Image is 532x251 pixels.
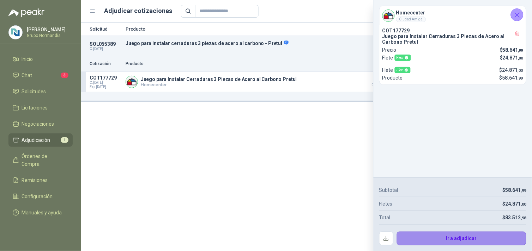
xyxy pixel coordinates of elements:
p: $ [500,54,523,62]
span: Adjudicación [22,136,50,144]
p: [PERSON_NAME] [27,27,71,32]
span: Remisiones [22,176,48,184]
span: ,99 [518,76,523,81]
span: ,99 [518,48,523,53]
span: Inicio [22,55,33,63]
p: Flete [382,54,411,62]
span: Negociaciones [22,120,54,128]
span: 58.641 [502,75,523,81]
img: Logo peakr [8,8,44,17]
span: 58.641 [506,187,526,193]
h1: Adjudicar cotizaciones [104,6,173,16]
a: Adjudicación1 [8,133,73,147]
a: Órdenes de Compra [8,150,73,171]
span: Exp: [DATE] [90,85,121,89]
span: ,00 [518,68,523,73]
p: COT177729 [382,28,523,33]
p: Homecenter [141,82,297,87]
p: Precio [382,46,397,54]
div: Flex [395,55,411,61]
span: ,99 [521,188,526,193]
p: $ [503,186,526,194]
p: Total [379,214,391,221]
span: 24.871 [506,201,526,207]
span: Crédito 30 días [361,83,397,87]
span: Órdenes de Compra [22,152,66,168]
p: Grupo Normandía [27,33,71,38]
span: Configuración [22,193,53,200]
span: Solicitudes [22,88,46,95]
p: Juego para instalar cerraduras 3 piezas de acero al carbono - Pretul [126,40,422,46]
p: Producto [126,27,422,31]
span: Chat [22,71,32,79]
span: 58.641 [503,47,523,53]
p: Producto [126,61,357,67]
p: COT177729 [90,75,121,81]
p: $ [500,46,523,54]
button: Ir a adjudicar [397,232,527,246]
p: Fletes [379,200,393,208]
a: Inicio [8,52,73,66]
img: Company Logo [126,76,138,88]
span: ,98 [521,216,526,220]
p: Cotización [90,61,121,67]
a: Solicitudes [8,85,73,98]
span: ,00 [518,56,523,61]
img: Company Logo [9,26,22,39]
a: Licitaciones [8,101,73,114]
p: $ [500,74,523,82]
p: Producto [382,74,403,82]
a: Negociaciones [8,117,73,131]
a: Remisiones [8,174,73,187]
span: 24.871 [503,55,523,61]
p: Juego para Instalar Cerraduras 3 Piezas de Acero al Carbono Pretul [382,33,523,45]
span: C: [DATE] [90,81,121,85]
a: Chat3 [8,69,73,82]
p: $ [500,66,523,74]
span: Licitaciones [22,104,48,112]
p: $ [503,214,526,221]
p: Subtotal [379,186,398,194]
span: 24.871 [502,67,523,73]
span: ,00 [521,202,526,207]
span: Manuales y ayuda [22,209,62,217]
p: Solicitud [90,27,121,31]
p: SOL055389 [90,41,121,47]
p: Juego para Instalar Cerraduras 3 Piezas de Acero al Carbono Pretul [141,76,297,82]
span: 3 [61,73,68,78]
a: Configuración [8,190,73,203]
p: Precio [361,61,397,67]
p: $ 58.642 [361,75,397,87]
a: Manuales y ayuda [8,206,73,219]
p: Flete [382,66,411,74]
p: $ [503,200,526,208]
span: 83.512 [506,215,526,220]
div: Flex [395,67,411,73]
p: C: [DATE] [90,47,121,51]
span: 1 [61,137,68,143]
